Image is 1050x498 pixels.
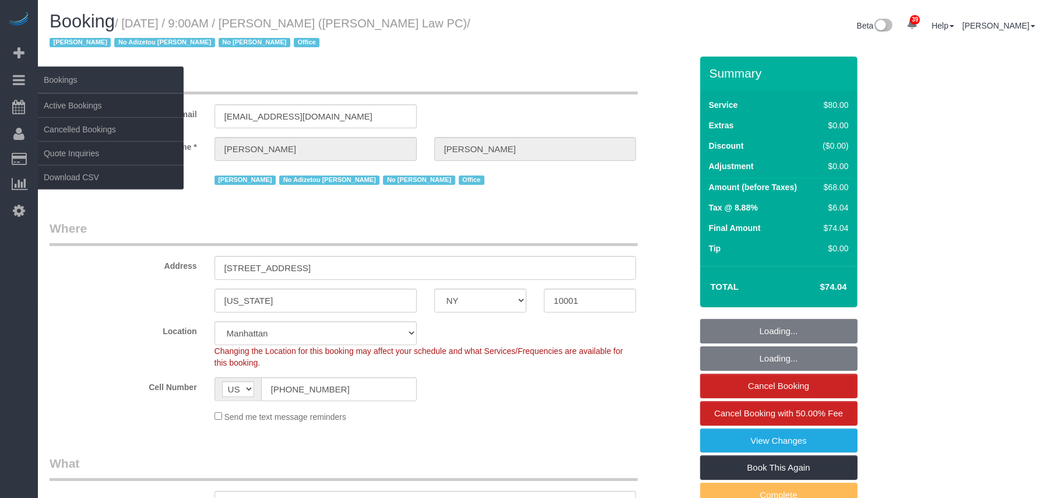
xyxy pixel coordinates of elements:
[709,160,754,172] label: Adjustment
[50,17,470,50] span: /
[224,412,346,422] span: Send me text message reminders
[41,321,206,337] label: Location
[50,38,111,47] span: [PERSON_NAME]
[910,15,920,24] span: 39
[873,19,893,34] img: New interface
[215,104,417,128] input: Email
[38,166,184,189] a: Download CSV
[294,38,319,47] span: Office
[818,140,849,152] div: ($0.00)
[50,455,638,481] legend: What
[50,11,115,31] span: Booking
[215,137,417,161] input: First Name
[38,118,184,141] a: Cancelled Bookings
[544,289,636,313] input: Zip Code
[7,12,30,28] img: Automaid Logo
[709,222,761,234] label: Final Amount
[38,94,184,117] a: Active Bookings
[818,181,849,193] div: $68.00
[38,93,184,190] ul: Bookings
[709,181,797,193] label: Amount (before Taxes)
[434,137,637,161] input: Last Name
[709,120,734,131] label: Extras
[38,142,184,165] a: Quote Inquiries
[710,66,852,80] h3: Summary
[700,374,858,398] a: Cancel Booking
[857,21,893,30] a: Beta
[818,99,849,111] div: $80.00
[785,282,847,292] h4: $74.04
[709,202,758,213] label: Tax @ 8.88%
[932,21,954,30] a: Help
[711,282,739,292] strong: Total
[41,256,206,272] label: Address
[219,38,290,47] span: No [PERSON_NAME]
[459,176,484,185] span: Office
[50,68,638,94] legend: Who
[709,140,744,152] label: Discount
[963,21,1035,30] a: [PERSON_NAME]
[50,17,470,50] small: / [DATE] / 9:00AM / [PERSON_NAME] ([PERSON_NAME] Law PC)
[41,377,206,393] label: Cell Number
[709,99,738,111] label: Service
[38,66,184,93] span: Bookings
[818,222,849,234] div: $74.04
[50,220,638,246] legend: Where
[114,38,215,47] span: No Adizetou [PERSON_NAME]
[901,12,923,37] a: 39
[818,120,849,131] div: $0.00
[714,408,843,418] span: Cancel Booking with 50.00% Fee
[383,176,455,185] span: No [PERSON_NAME]
[700,455,858,480] a: Book This Again
[700,401,858,426] a: Cancel Booking with 50.00% Fee
[215,289,417,313] input: City
[279,176,380,185] span: No Adizetou [PERSON_NAME]
[215,346,623,367] span: Changing the Location for this booking may affect your schedule and what Services/Frequencies are...
[700,429,858,453] a: View Changes
[215,176,276,185] span: [PERSON_NAME]
[818,202,849,213] div: $6.04
[818,160,849,172] div: $0.00
[818,243,849,254] div: $0.00
[709,243,721,254] label: Tip
[261,377,417,401] input: Cell Number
